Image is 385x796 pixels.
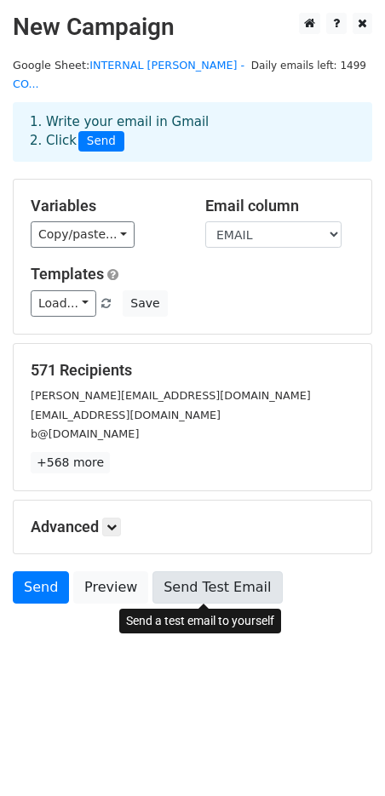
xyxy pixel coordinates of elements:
[123,290,167,317] button: Save
[13,59,244,91] a: INTERNAL [PERSON_NAME] - CO...
[31,452,110,473] a: +568 more
[119,609,281,633] div: Send a test email to yourself
[205,197,354,215] h5: Email column
[31,361,354,380] h5: 571 Recipients
[78,131,124,152] span: Send
[13,59,244,91] small: Google Sheet:
[31,389,311,402] small: [PERSON_NAME][EMAIL_ADDRESS][DOMAIN_NAME]
[31,290,96,317] a: Load...
[31,265,104,283] a: Templates
[152,571,282,604] a: Send Test Email
[245,59,372,72] a: Daily emails left: 1499
[31,427,139,440] small: b@[DOMAIN_NAME]
[31,197,180,215] h5: Variables
[17,112,368,152] div: 1. Write your email in Gmail 2. Click
[73,571,148,604] a: Preview
[31,221,135,248] a: Copy/paste...
[31,409,221,421] small: [EMAIL_ADDRESS][DOMAIN_NAME]
[13,571,69,604] a: Send
[245,56,372,75] span: Daily emails left: 1499
[13,13,372,42] h2: New Campaign
[31,518,354,536] h5: Advanced
[300,714,385,796] iframe: Chat Widget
